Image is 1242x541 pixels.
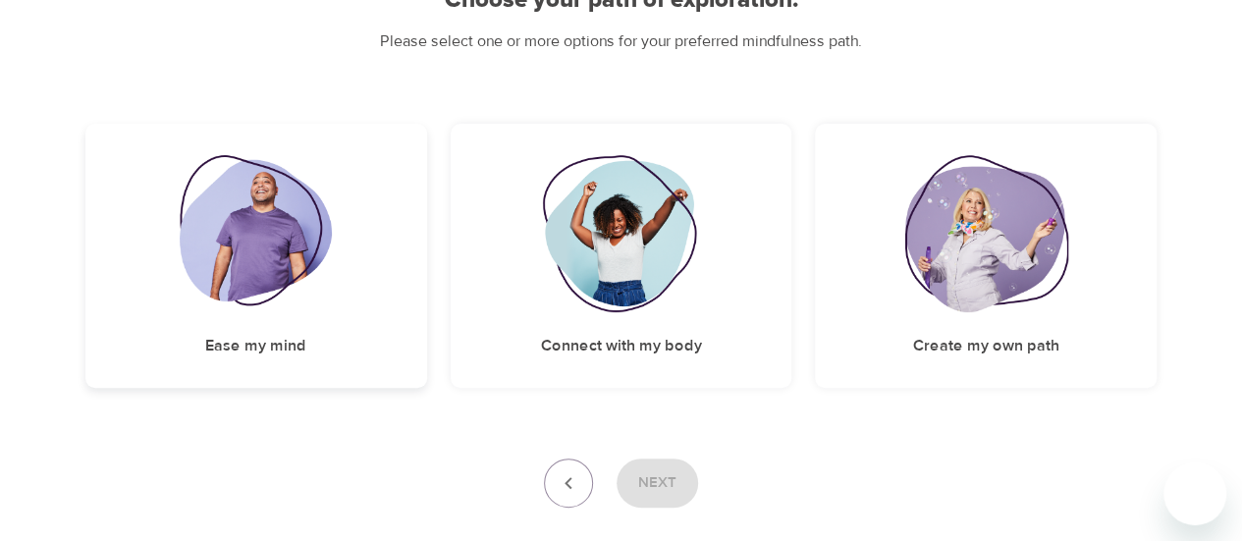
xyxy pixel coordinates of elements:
[913,336,1059,356] h5: Create my own path
[1163,462,1226,525] iframe: Button to launch messaging window
[542,155,701,312] img: Connect with my body
[815,124,1157,388] div: Create my own pathCreate my own path
[180,155,332,312] img: Ease my mind
[205,336,306,356] h5: Ease my mind
[85,124,427,388] div: Ease my mindEase my mind
[451,124,792,388] div: Connect with my bodyConnect with my body
[904,155,1067,312] img: Create my own path
[85,30,1158,53] p: Please select one or more options for your preferred mindfulness path.
[540,336,701,356] h5: Connect with my body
